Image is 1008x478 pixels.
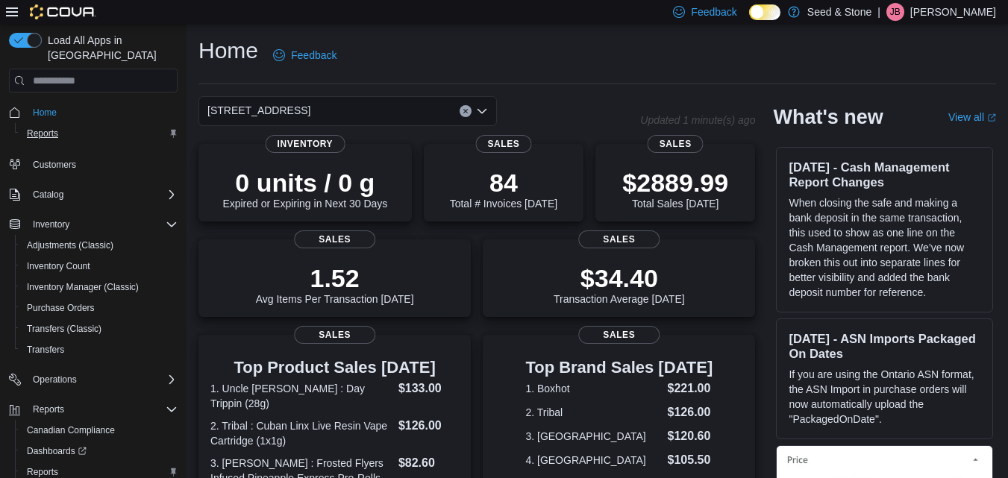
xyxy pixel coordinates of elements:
span: Inventory [27,216,178,233]
span: Canadian Compliance [21,421,178,439]
a: View allExternal link [948,111,996,123]
button: Purchase Orders [15,298,184,318]
button: Catalog [3,184,184,205]
span: Feedback [291,48,336,63]
span: [STREET_ADDRESS] [207,101,310,119]
h1: Home [198,36,258,66]
button: Operations [27,371,83,389]
button: Canadian Compliance [15,420,184,441]
p: $34.40 [554,263,685,293]
a: Purchase Orders [21,299,101,317]
p: 0 units / 0 g [222,168,387,198]
div: Avg Items Per Transaction [DATE] [256,263,414,305]
a: Inventory Count [21,257,96,275]
a: Dashboards [21,442,93,460]
button: Transfers [15,339,184,360]
button: Operations [3,369,184,390]
span: Sales [578,326,660,344]
span: Customers [33,159,76,171]
a: Adjustments (Classic) [21,236,119,254]
span: Inventory Count [21,257,178,275]
dd: $126.00 [398,417,459,435]
a: Transfers [21,341,70,359]
span: Sales [294,326,376,344]
span: Transfers (Classic) [27,323,101,335]
span: Inventory [33,218,69,230]
span: Operations [33,374,77,386]
dd: $221.00 [668,380,713,397]
a: Home [27,104,63,122]
a: Dashboards [15,441,184,462]
p: When closing the safe and making a bank deposit in the same transaction, this used to show as one... [789,195,980,300]
span: Operations [27,371,178,389]
p: If you are using the Ontario ASN format, the ASN Import in purchase orders will now automatically... [789,367,980,427]
h3: Top Product Sales [DATE] [210,359,459,377]
span: Canadian Compliance [27,424,115,436]
a: Customers [27,156,82,174]
span: Sales [475,135,531,153]
dt: 3. [GEOGRAPHIC_DATA] [525,429,661,444]
button: Inventory [27,216,75,233]
p: $2889.99 [622,168,728,198]
button: Inventory Manager (Classic) [15,277,184,298]
dt: 1. Boxhot [525,381,661,396]
dd: $120.60 [668,427,713,445]
span: Sales [648,135,704,153]
span: Reports [27,128,58,139]
a: Transfers (Classic) [21,320,107,338]
span: Reports [33,403,64,415]
button: Customers [3,153,184,174]
div: Total # Invoices [DATE] [450,168,557,210]
p: 1.52 [256,263,414,293]
button: Reports [15,123,184,144]
span: Reports [21,125,178,142]
span: Catalog [27,186,178,204]
span: Home [33,107,57,119]
dt: 1. Uncle [PERSON_NAME] : Day Trippin (28g) [210,381,392,411]
span: Customers [27,154,178,173]
dt: 4. [GEOGRAPHIC_DATA] [525,453,661,468]
dd: $133.00 [398,380,459,397]
button: Clear input [460,105,472,117]
span: Sales [578,230,660,248]
p: 84 [450,168,557,198]
span: Sales [294,230,376,248]
span: Inventory [266,135,345,153]
dt: 2. Tribal : Cuban Linx Live Resin Vape Cartridge (1x1g) [210,418,392,448]
span: Dashboards [21,442,178,460]
span: Catalog [33,189,63,201]
input: Dark Mode [749,4,780,20]
div: Jenna Barnes [886,3,904,21]
p: Seed & Stone [807,3,871,21]
span: Transfers [27,344,64,356]
button: Inventory Count [15,256,184,277]
button: Inventory [3,214,184,235]
svg: External link [987,113,996,122]
span: Adjustments (Classic) [21,236,178,254]
button: Reports [3,399,184,420]
span: Load All Apps in [GEOGRAPHIC_DATA] [42,33,178,63]
a: Inventory Manager (Classic) [21,278,145,296]
button: Home [3,101,184,123]
span: Home [27,103,178,122]
span: JB [890,3,901,21]
button: Adjustments (Classic) [15,235,184,256]
span: Feedback [691,4,736,19]
span: Inventory Manager (Classic) [27,281,139,293]
div: Expired or Expiring in Next 30 Days [222,168,387,210]
p: [PERSON_NAME] [910,3,996,21]
span: Purchase Orders [27,302,95,314]
img: Cova [30,4,96,19]
span: Reports [27,466,58,478]
p: Updated 1 minute(s) ago [640,114,755,126]
span: Adjustments (Classic) [27,239,113,251]
button: Catalog [27,186,69,204]
dd: $82.60 [398,454,459,472]
div: Total Sales [DATE] [622,168,728,210]
dt: 2. Tribal [525,405,661,420]
h3: Top Brand Sales [DATE] [525,359,713,377]
button: Transfers (Classic) [15,318,184,339]
a: Canadian Compliance [21,421,121,439]
span: Dashboards [27,445,87,457]
dd: $105.50 [668,451,713,469]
